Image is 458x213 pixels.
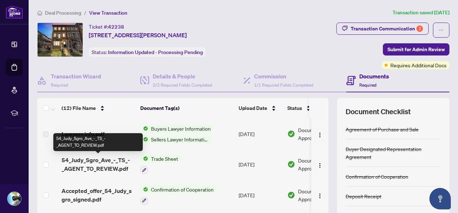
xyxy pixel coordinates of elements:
th: Status [284,98,345,118]
span: Document Checklist [346,107,411,117]
span: 2/2 Required Fields Completed [153,82,212,88]
span: home [37,10,42,15]
span: Required [359,82,376,88]
button: Logo [314,159,326,170]
button: Logo [314,189,326,201]
th: Document Tag(s) [137,98,236,118]
span: View Transaction [89,10,127,16]
h4: Commission [254,72,313,81]
h4: Details & People [153,72,212,81]
td: [DATE] [236,149,284,180]
img: logo [6,5,23,19]
div: Ticket #: [89,23,124,31]
span: 42238 [108,24,124,30]
div: Status: [89,47,206,57]
img: Status Icon [140,185,148,193]
button: Status IconBuyers Lawyer InformationStatus IconSellers Lawyer Information [140,125,214,143]
div: Agreement of Purchase and Sale [346,125,419,133]
img: Profile Icon [8,192,21,205]
td: [DATE] [236,119,284,149]
img: Logo [317,163,323,168]
span: Sellers Lawyer Information [148,135,211,143]
article: Transaction saved [DATE] [393,9,449,17]
img: Status Icon [140,135,148,143]
div: 54_Judy_Sgro_Ave_-_TS_-_AGENT_TO_REVIEW.pdf [53,133,143,151]
span: Document Approved [298,187,342,203]
td: [DATE] [236,180,284,210]
li: / [84,9,86,17]
span: ellipsis [439,28,444,33]
div: 2 [416,25,423,32]
span: (12) File Name [62,104,96,112]
button: Submit for Admin Review [383,43,449,55]
span: Lawyers info.pdf [62,130,104,138]
div: Transaction Communication [351,23,423,34]
span: Information Updated - Processing Pending [108,49,203,55]
button: Status IconConfirmation of Cooperation [140,185,216,205]
img: IMG-W12096227_1.jpg [38,23,83,57]
div: Deposit Receipt [346,192,381,200]
span: Confirmation of Cooperation [148,185,216,193]
h4: Transaction Wizard [51,72,101,81]
th: (12) File Name [59,98,137,118]
span: Requires Additional Docs [390,61,447,69]
h4: Documents [359,72,389,81]
span: Document Approved [298,126,342,142]
div: Buyer Designated Representation Agreement [346,145,441,161]
span: Accepted_offer_54_Judy_sgro_signed.pdf [62,187,135,204]
div: Confirmation of Cooperation [346,173,408,180]
button: Logo [314,128,326,140]
span: Required [51,82,68,88]
img: Document Status [287,160,295,168]
span: Submit for Admin Review [388,44,445,55]
button: Open asap [429,188,451,209]
button: Status IconTrade Sheet [140,155,181,174]
span: Status [287,104,302,112]
img: Status Icon [140,125,148,132]
span: Document Approved [298,156,342,172]
img: Logo [317,132,323,138]
img: Logo [317,193,323,199]
span: Buyers Lawyer Information [148,125,214,132]
span: Upload Date [239,104,267,112]
img: Document Status [287,130,295,138]
span: [STREET_ADDRESS][PERSON_NAME] [89,31,187,39]
button: Transaction Communication2 [336,23,429,35]
span: Trade Sheet [148,155,181,163]
span: 54_Judy_Sgro_Ave_-_TS_-_AGENT_TO_REVIEW.pdf [62,156,135,173]
img: Status Icon [140,155,148,163]
span: 1/1 Required Fields Completed [254,82,313,88]
span: Deal Processing [45,10,81,16]
th: Upload Date [236,98,284,118]
img: Document Status [287,191,295,199]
